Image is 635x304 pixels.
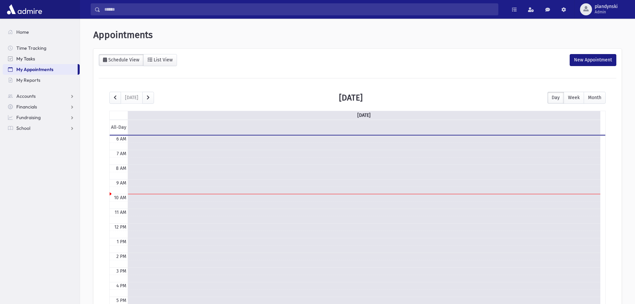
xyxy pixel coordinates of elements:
[115,150,128,157] div: 7 AM
[3,123,80,133] a: School
[3,27,80,37] a: Home
[16,93,36,99] span: Accounts
[16,104,37,110] span: Financials
[115,165,128,172] div: 8 AM
[115,238,128,245] div: 1 PM
[121,92,143,104] button: [DATE]
[115,253,128,260] div: 2 PM
[547,92,564,104] button: Day
[16,29,29,35] span: Home
[16,45,46,51] span: Time Tracking
[3,91,80,101] a: Accounts
[595,9,618,15] span: Admin
[339,93,363,102] h2: [DATE]
[16,56,35,62] span: My Tasks
[16,114,41,120] span: Fundraising
[142,92,154,104] button: next
[16,77,40,83] span: My Reports
[564,92,584,104] button: Week
[115,297,128,304] div: 5 PM
[16,66,53,72] span: My Appointments
[152,57,173,63] div: List View
[143,54,177,66] a: List View
[3,53,80,64] a: My Tasks
[113,209,128,216] div: 11 AM
[356,111,372,119] a: [DATE]
[570,54,616,66] div: New Appointment
[115,180,128,187] div: 9 AM
[16,125,30,131] span: School
[100,3,498,15] input: Search
[109,92,121,104] button: prev
[3,112,80,123] a: Fundraising
[115,282,128,289] div: 4 PM
[3,75,80,85] a: My Reports
[3,64,78,75] a: My Appointments
[99,54,144,66] a: Schedule View
[115,268,128,275] div: 3 PM
[3,101,80,112] a: Financials
[5,3,44,16] img: AdmirePro
[110,124,128,131] span: All-Day
[113,194,128,201] div: 10 AM
[107,57,139,63] div: Schedule View
[93,29,153,40] span: Appointments
[584,92,606,104] button: Month
[3,43,80,53] a: Time Tracking
[113,224,128,231] div: 12 PM
[115,135,128,142] div: 6 AM
[595,4,618,9] span: plandynski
